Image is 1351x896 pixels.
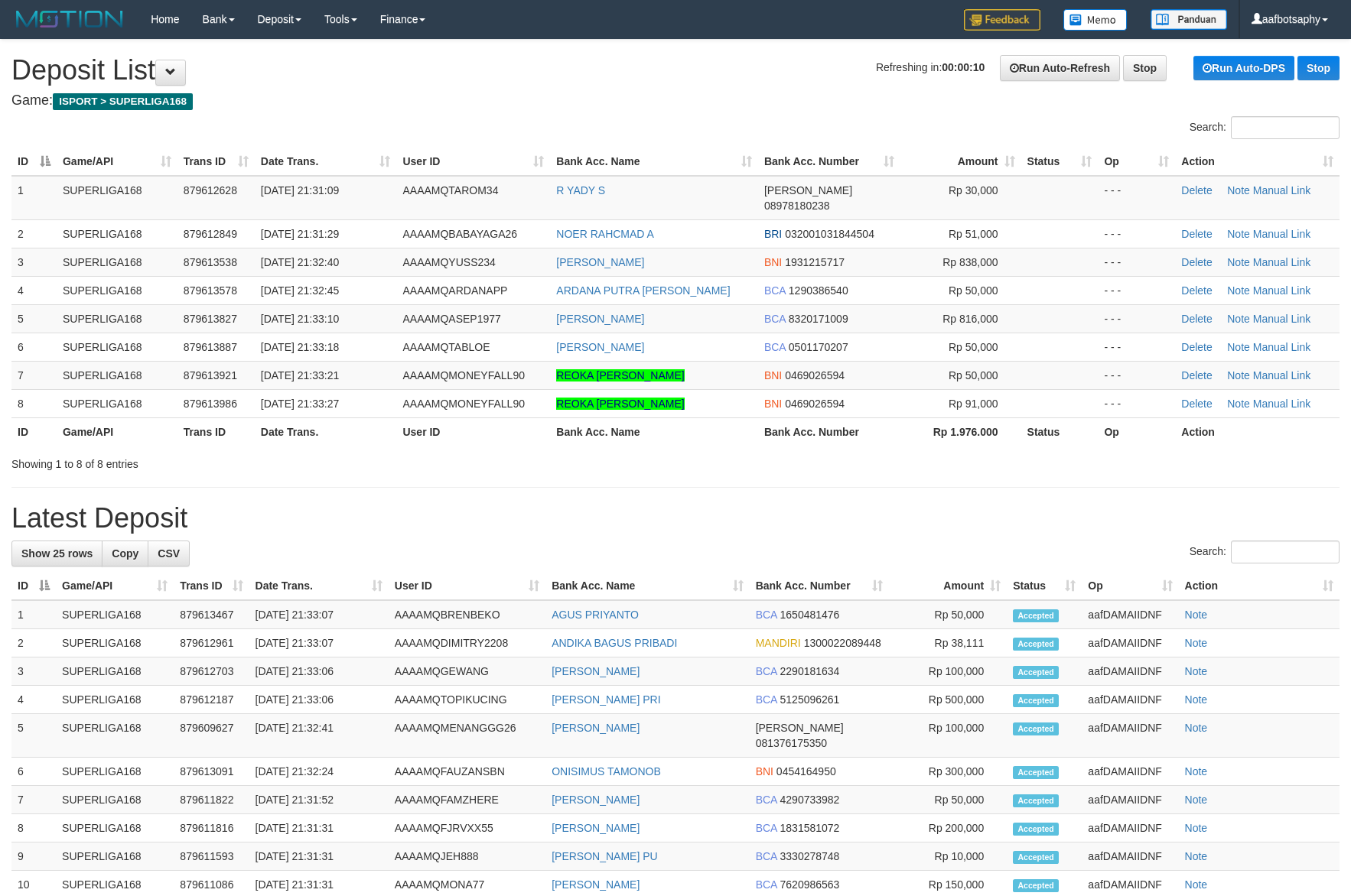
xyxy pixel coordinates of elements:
span: Copy 1300022089448 to clipboard [804,637,881,649]
a: [PERSON_NAME] [556,256,644,268]
span: Copy [112,547,138,560]
th: Game/API: activate to sort column ascending [56,572,174,600]
td: 879613467 [174,600,249,629]
span: Copy 7620986563 to clipboard [780,878,840,891]
th: User ID [396,417,550,446]
th: Date Trans.: activate to sort column ascending [249,572,389,600]
span: Refreshing in: [876,61,985,73]
td: AAAAMQFAMZHERE [389,786,545,814]
th: Op [1098,417,1175,446]
a: Note [1185,794,1208,806]
span: BNI [764,369,782,381]
td: Rp 10,000 [889,842,1007,871]
td: 879612703 [174,657,249,686]
span: [DATE] 21:31:29 [261,228,339,240]
td: 879612961 [174,629,249,657]
td: SUPERLIGA168 [56,657,174,686]
th: Bank Acc. Name: activate to sort column ascending [550,148,758,176]
label: Search: [1190,541,1340,563]
a: Stop [1297,56,1340,80]
th: Bank Acc. Name [550,417,758,446]
th: Rp 1.976.000 [900,417,1021,446]
td: aafDAMAIIDNF [1082,600,1178,629]
a: [PERSON_NAME] [552,665,640,677]
a: Delete [1181,398,1212,410]
a: Delete [1181,284,1212,297]
td: SUPERLIGA168 [57,176,177,220]
td: 879611816 [174,814,249,842]
td: [DATE] 21:31:31 [249,814,389,842]
div: Showing 1 to 8 of 8 entries [11,450,552,472]
span: Show 25 rows [21,547,93,560]
td: [DATE] 21:33:07 [249,600,389,629]
th: Date Trans.: activate to sort column ascending [255,148,397,176]
span: BCA [764,313,786,325]
a: ARDANA PUTRA [PERSON_NAME] [556,284,730,297]
td: [DATE] 21:31:31 [249,842,389,871]
a: Delete [1181,313,1212,325]
td: [DATE] 21:33:06 [249,657,389,686]
span: BCA [756,878,777,891]
td: SUPERLIGA168 [56,714,174,758]
a: ANDIKA BAGUS PRIBADI [552,637,677,649]
a: Delete [1181,184,1212,196]
a: Note [1185,850,1208,862]
span: Copy 08978180238 to clipboard [764,200,830,212]
span: Accepted [1013,794,1059,807]
td: 879612187 [174,686,249,714]
a: Stop [1123,55,1167,81]
a: Note [1227,228,1250,240]
span: [DATE] 21:33:21 [261,369,339,381]
td: aafDAMAIIDNF [1082,657,1178,686]
span: ISPORT > SUPERLIGA168 [53,93,193,110]
td: SUPERLIGA168 [56,686,174,714]
td: Rp 50,000 [889,600,1007,629]
span: BNI [756,765,773,778]
span: [PERSON_NAME] [764,184,852,196]
a: Note [1185,765,1208,778]
a: Copy [102,541,148,566]
span: BCA [756,693,777,706]
span: Accepted [1013,609,1059,622]
a: Delete [1181,256,1212,268]
span: [DATE] 21:32:45 [261,284,339,297]
td: aafDAMAIIDNF [1082,714,1178,758]
td: 7 [11,786,56,814]
td: - - - [1098,276,1175,304]
td: SUPERLIGA168 [56,600,174,629]
a: Manual Link [1253,313,1311,325]
td: 7 [11,361,57,389]
span: Rp 50,000 [949,341,998,353]
a: [PERSON_NAME] [552,822,640,834]
span: AAAAMQASEP1977 [402,313,500,325]
span: Copy 0454164950 to clipboard [776,765,836,778]
td: - - - [1098,389,1175,417]
th: Trans ID [177,417,255,446]
span: Accepted [1013,638,1059,651]
td: [DATE] 21:32:41 [249,714,389,758]
a: Note [1227,341,1250,353]
th: Action: activate to sort column ascending [1175,148,1340,176]
img: Button%20Memo.svg [1063,9,1128,31]
span: BCA [756,850,777,862]
span: Rp 838,000 [942,256,998,268]
input: Search: [1231,541,1340,563]
span: Rp 91,000 [949,398,998,410]
h4: Game: [11,93,1340,109]
a: Note [1185,637,1208,649]
th: Op: activate to sort column ascending [1098,148,1175,176]
span: 879612628 [184,184,237,196]
span: [DATE] 21:32:40 [261,256,339,268]
input: Search: [1231,116,1340,139]
td: aafDAMAIIDNF [1082,814,1178,842]
img: MOTION_logo.png [11,8,128,31]
th: Amount: activate to sort column ascending [889,572,1007,600]
td: - - - [1098,176,1175,220]
td: SUPERLIGA168 [56,786,174,814]
td: 5 [11,304,57,333]
td: 6 [11,758,56,786]
span: Copy 1290386540 to clipboard [789,284,848,297]
td: SUPERLIGA168 [56,842,174,871]
th: Bank Acc. Name: activate to sort column ascending [545,572,749,600]
td: AAAAMQFAUZANSBN [389,758,545,786]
